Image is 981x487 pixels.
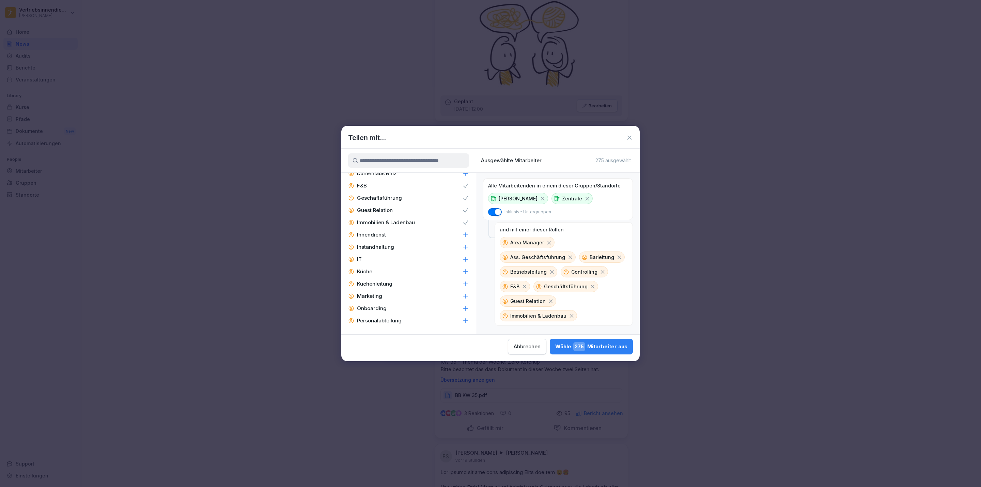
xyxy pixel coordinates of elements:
p: Küchenleitung [357,280,392,287]
button: Abbrechen [508,339,546,354]
p: 275 ausgewählt [595,157,631,164]
p: Alle Mitarbeitenden in einem dieser Gruppen/Standorte [488,183,621,189]
p: Ass. Geschäftsführung [510,254,565,261]
p: Controlling [571,268,597,275]
p: Immobilien & Ladenbau [357,219,415,226]
button: Wähle275Mitarbeiter aus [550,339,633,354]
h1: Teilen mit... [348,133,386,143]
p: Schichtleitung [357,330,393,336]
p: Onboarding [357,305,387,312]
p: Inklusive Untergruppen [504,209,551,215]
p: Geschäftsführung [357,195,402,201]
p: Dünenhaus Binz [357,170,396,177]
p: F&B [357,182,367,189]
p: Barleitung [590,254,614,261]
p: [PERSON_NAME] [499,195,538,202]
p: Ausgewählte Mitarbeiter [481,157,542,164]
p: Zentrale [562,195,582,202]
p: Marketing [357,293,382,300]
span: 275 [573,342,585,351]
p: Innendienst [357,231,386,238]
p: F&B [510,283,519,290]
p: Guest Relation [357,207,393,214]
p: Immobilien & Ladenbau [510,312,566,319]
p: Guest Relation [510,298,546,305]
p: und mit einer dieser Rollen [500,227,564,233]
div: Abbrechen [514,343,541,350]
p: Area Manager [510,239,544,246]
p: Betriebsleitung [510,268,547,275]
p: Instandhaltung [357,244,394,250]
p: Küche [357,268,372,275]
p: Personalabteilung [357,317,402,324]
div: Wähle Mitarbeiter aus [555,342,627,351]
p: IT [357,256,362,263]
p: Geschäftsführung [544,283,588,290]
